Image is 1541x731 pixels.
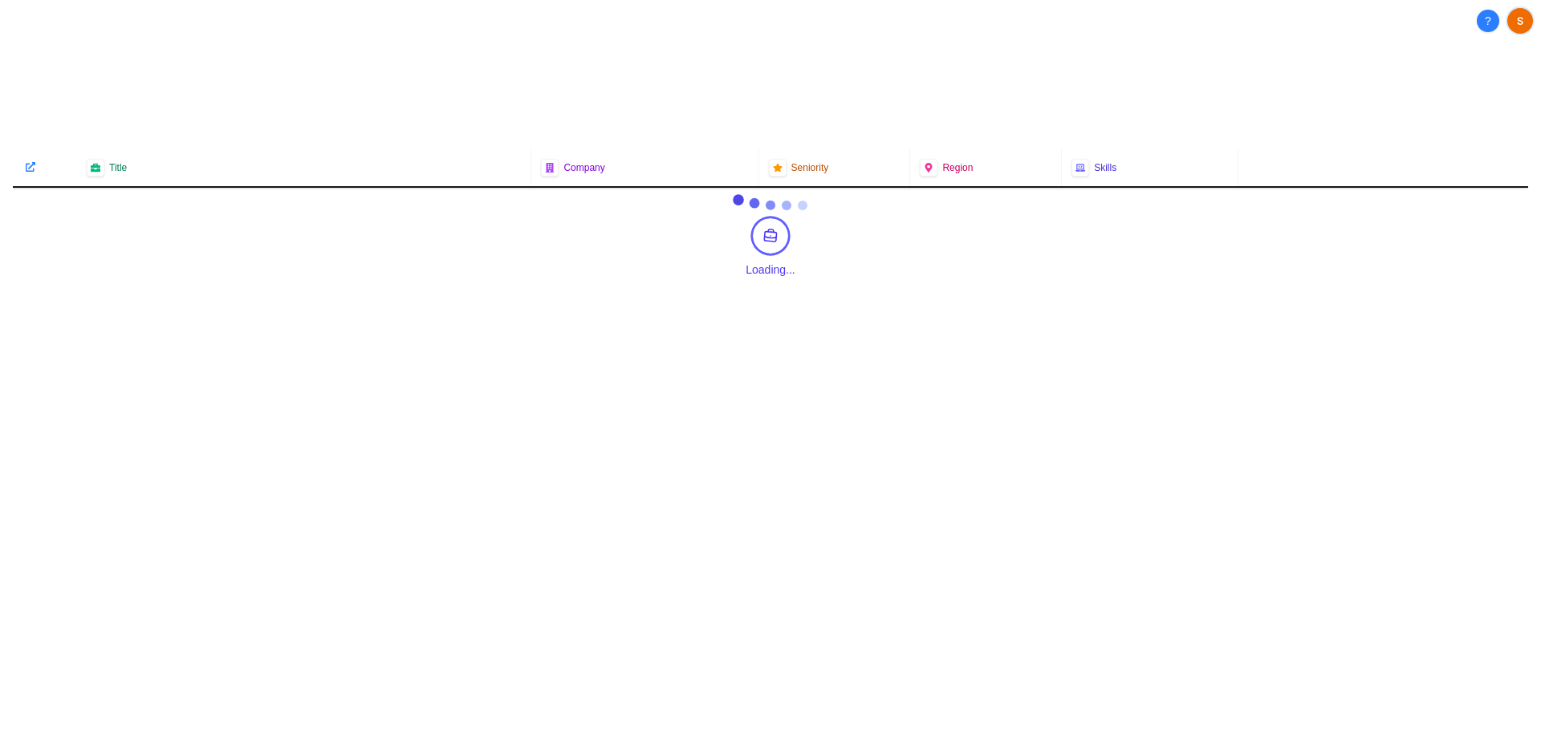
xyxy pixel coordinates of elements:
span: Title [109,161,127,174]
span: Seniority [791,161,829,174]
span: Company [563,161,604,174]
span: Region [942,161,973,174]
div: Loading... [746,262,795,278]
button: User menu [1506,6,1535,35]
span: ? [1485,13,1491,29]
span: Skills [1094,161,1116,174]
button: About Techjobs [1477,10,1499,32]
img: User avatar [1507,8,1533,34]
